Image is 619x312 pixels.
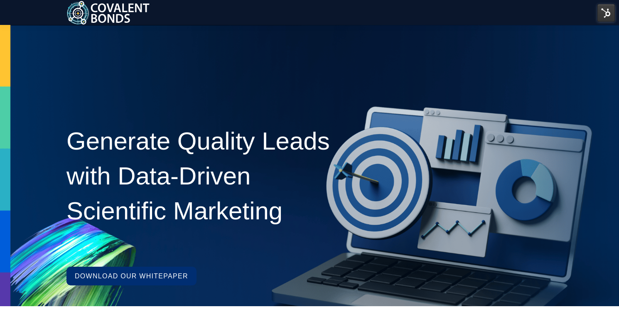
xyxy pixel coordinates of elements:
img: 6268559224d3c37b5db4967d_Covalent Bonds Logo White-1 [66,1,150,25]
a: Download our Whitepaper [66,267,197,286]
h1: with Data-Driven [66,164,553,189]
h1: Generate Quality Leads [66,129,553,154]
h1: Scientific Marketing [66,199,553,248]
img: HubSpot Tools Menu Toggle [597,4,615,22]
